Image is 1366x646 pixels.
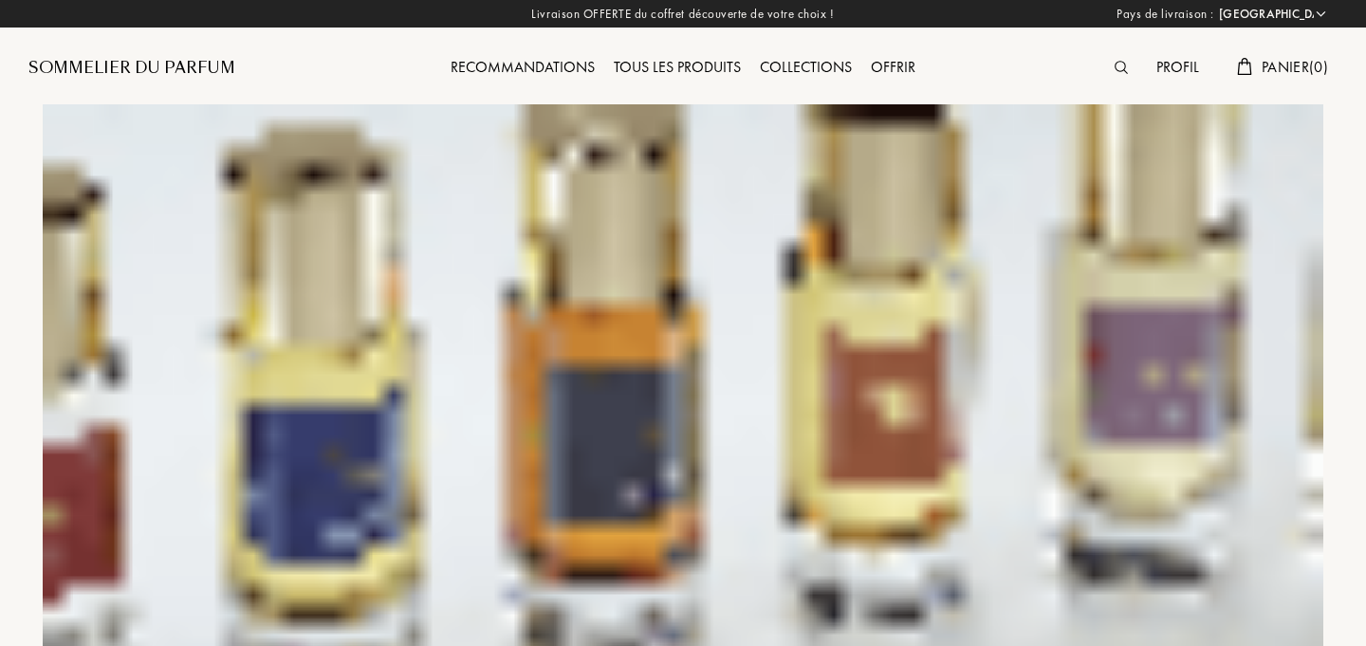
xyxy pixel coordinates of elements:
a: Profil [1147,57,1209,77]
div: Profil [1147,56,1209,81]
div: Recommandations [441,56,604,81]
div: Collections [750,56,861,81]
img: cart.svg [1237,58,1252,75]
span: Panier ( 0 ) [1262,57,1328,77]
img: search_icn.svg [1115,61,1128,74]
a: Sommelier du Parfum [28,57,235,80]
a: Recommandations [441,57,604,77]
a: Tous les produits [604,57,750,77]
span: Pays de livraison : [1117,5,1214,24]
div: Tous les produits [604,56,750,81]
div: Offrir [861,56,925,81]
a: Offrir [861,57,925,77]
a: Collections [750,57,861,77]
